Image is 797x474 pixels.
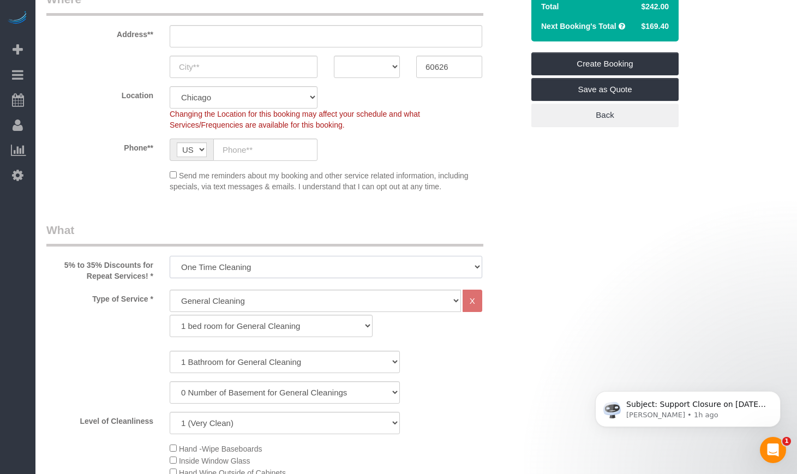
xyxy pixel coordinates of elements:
span: 1 [782,437,791,446]
label: 5% to 35% Discounts for Repeat Services! * [38,256,161,281]
label: Level of Cleanliness [38,412,161,427]
input: Zip Code** [416,56,482,78]
span: Hand -Wipe Baseboards [179,445,262,453]
span: $242.00 [641,2,669,11]
iframe: Intercom live chat [760,437,786,463]
a: Back [531,104,679,127]
span: Inside Window Glass [179,457,250,465]
img: Automaid Logo [7,11,28,26]
span: Changing the Location for this booking may affect your schedule and what Services/Frequencies are... [170,110,420,129]
iframe: Intercom notifications message [579,368,797,445]
a: Save as Quote [531,78,679,101]
label: Type of Service * [38,290,161,304]
span: $169.40 [641,22,669,31]
span: Send me reminders about my booking and other service related information, including specials, via... [170,171,469,191]
label: Location [38,86,161,101]
strong: Next Booking's Total [541,22,616,31]
legend: What [46,222,483,247]
strong: Total [541,2,559,11]
a: Create Booking [531,52,679,75]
